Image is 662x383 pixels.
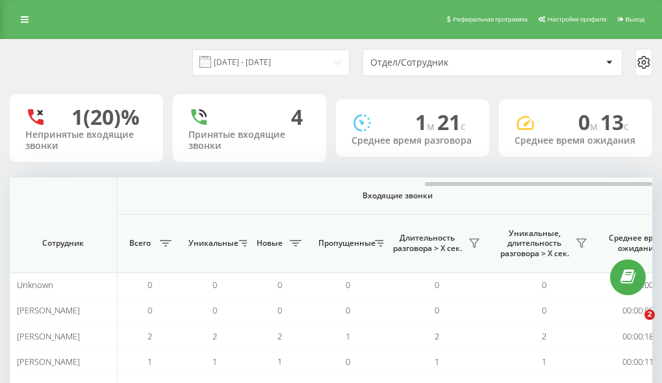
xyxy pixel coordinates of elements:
div: Отдел/Сотрудник [370,57,526,68]
span: [PERSON_NAME] [17,330,80,342]
span: Сотрудник [21,238,105,248]
span: 2 [644,310,655,320]
span: Длительность разговора > Х сек. [390,233,465,253]
span: 0 [435,304,439,316]
span: Новые [253,238,286,248]
span: 0 [578,108,600,136]
span: 2 [277,330,282,342]
span: 2 [542,330,546,342]
div: Принятые входящие звонки [188,129,311,152]
div: Среднее время разговора [351,135,474,146]
span: 2 [435,330,439,342]
span: 2 [147,330,152,342]
span: 0 [435,279,439,291]
span: Unknown [17,279,53,291]
span: 0 [147,304,152,316]
div: 1 (20)% [71,105,140,129]
span: 0 [542,279,546,291]
span: 1 [542,356,546,367]
span: c [624,119,629,133]
span: 1 [435,356,439,367]
span: [PERSON_NAME] [17,304,80,316]
span: 21 [437,108,466,136]
span: м [590,119,600,133]
span: Уникальные [188,238,235,248]
span: 0 [346,356,350,367]
span: 1 [277,356,282,367]
span: 0 [346,279,350,291]
span: Пропущенные [318,238,371,248]
span: 2 [212,330,217,342]
span: Всего [123,238,156,248]
span: 0 [277,304,282,316]
span: 0 [277,279,282,291]
span: 0 [212,304,217,316]
span: 0 [542,304,546,316]
span: 1 [147,356,152,367]
iframe: Intercom live chat [618,310,649,341]
span: 13 [600,108,629,136]
div: Среднее время ожидания [515,135,637,146]
div: Непринятые входящие звонки [25,129,147,152]
span: 0 [346,304,350,316]
span: [PERSON_NAME] [17,356,80,367]
span: Уникальные, длительность разговора > Х сек. [497,228,572,259]
span: 1 [346,330,350,342]
span: 1 [212,356,217,367]
span: Настройки профиля [548,16,607,23]
span: м [427,119,437,133]
span: 1 [415,108,437,136]
div: 4 [291,105,303,129]
span: c [461,119,466,133]
span: Входящие звонки [151,191,644,201]
span: 0 [212,279,217,291]
span: 0 [147,279,152,291]
span: Выход [626,16,644,23]
span: Реферальная программа [453,16,528,23]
